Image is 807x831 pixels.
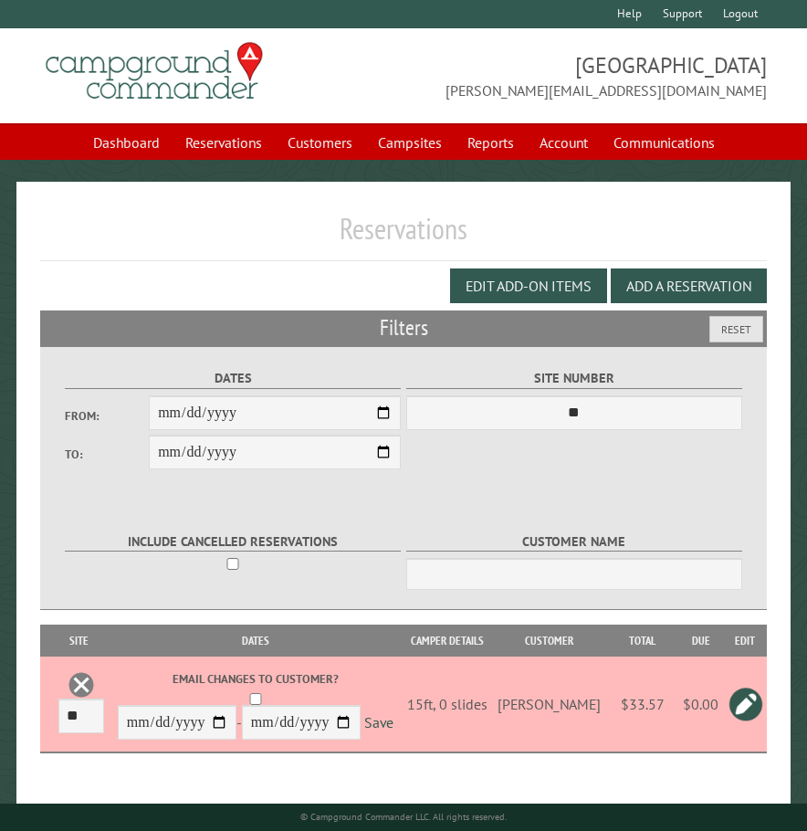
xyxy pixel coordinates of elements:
td: $0.00 [679,657,722,752]
small: © Campground Commander LLC. All rights reserved. [300,811,507,823]
a: Communications [603,125,726,160]
img: Campground Commander [40,36,268,107]
th: Total [606,625,679,657]
label: Include Cancelled Reservations [65,531,401,552]
div: - [111,670,400,744]
label: From: [65,407,149,425]
td: $33.57 [606,657,679,752]
label: To: [65,446,149,463]
a: Reports [456,125,525,160]
span: [GEOGRAPHIC_DATA] [PERSON_NAME][EMAIL_ADDRESS][DOMAIN_NAME] [403,50,767,101]
button: Edit Add-on Items [450,268,607,303]
a: Account [529,125,599,160]
a: Customers [277,125,363,160]
h2: Filters [40,310,767,345]
th: Site [49,625,109,657]
a: Campsites [367,125,453,160]
a: Reservations [174,125,273,160]
a: Save [364,714,393,732]
label: Dates [65,368,401,389]
label: Email changes to customer? [111,670,400,688]
a: Dashboard [82,125,171,160]
th: Due [679,625,722,657]
button: Add a Reservation [611,268,767,303]
th: Camper Details [403,625,493,657]
label: Site Number [406,368,742,389]
th: Edit [722,625,766,657]
td: 15ft, 0 slides [403,657,493,752]
th: Dates [109,625,403,657]
label: Customer Name [406,531,742,552]
h1: Reservations [40,211,767,261]
th: Customer [492,625,606,657]
button: Reset [709,316,763,342]
td: [PERSON_NAME] [492,657,606,752]
a: Delete this reservation [68,671,95,699]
